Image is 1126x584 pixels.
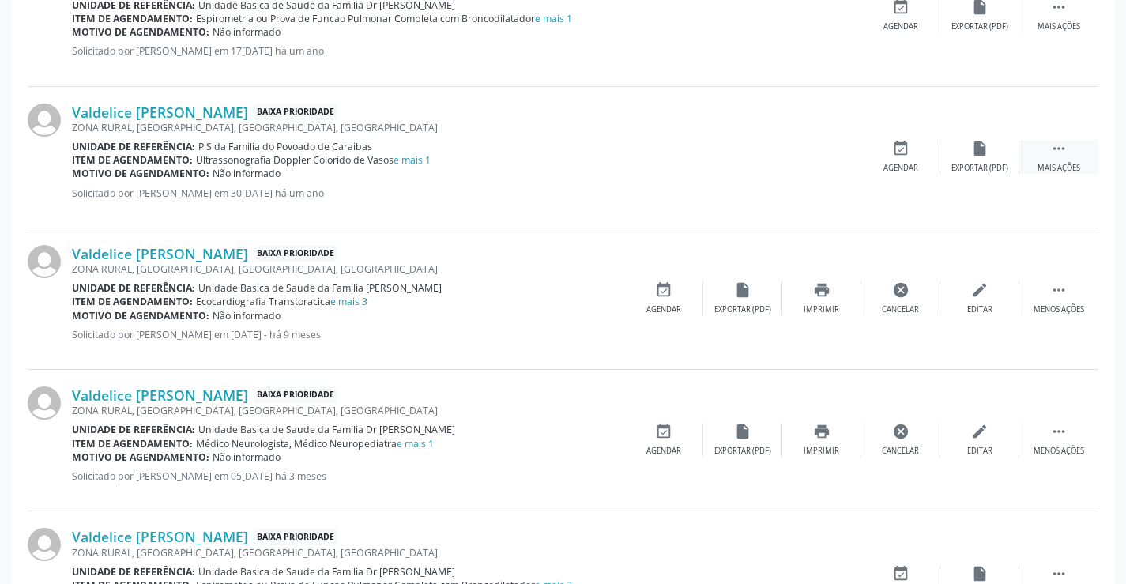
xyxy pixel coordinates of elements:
div: Agendar [883,21,918,32]
img: img [28,104,61,137]
div: Cancelar [882,304,919,315]
span: Espirometria ou Prova de Funcao Pulmonar Completa com Broncodilatador [196,12,572,25]
span: Baixa Prioridade [254,387,337,404]
span: Baixa Prioridade [254,104,337,120]
i:  [1050,281,1068,299]
span: Ultrassonografia Doppler Colorido de Vasos [196,153,431,167]
i: event_available [892,140,909,157]
span: P S da Familia do Povoado de Caraibas [198,140,372,153]
i: insert_drive_file [734,423,751,440]
div: Cancelar [882,446,919,457]
b: Unidade de referência: [72,423,195,436]
span: Não informado [213,167,281,180]
a: e mais 1 [535,12,572,25]
i: insert_drive_file [971,565,989,582]
div: Menos ações [1034,446,1084,457]
b: Unidade de referência: [72,565,195,578]
a: Valdelice [PERSON_NAME] [72,386,248,404]
a: e mais 3 [330,295,367,308]
div: Mais ações [1038,163,1080,174]
span: Unidade Basica de Saude da Familia [PERSON_NAME] [198,281,442,295]
b: Item de agendamento: [72,12,193,25]
div: Exportar (PDF) [951,21,1008,32]
div: ZONA RURAL, [GEOGRAPHIC_DATA], [GEOGRAPHIC_DATA], [GEOGRAPHIC_DATA] [72,121,861,134]
b: Item de agendamento: [72,437,193,450]
i:  [1050,423,1068,440]
b: Motivo de agendamento: [72,309,209,322]
span: Baixa Prioridade [254,529,337,545]
a: Valdelice [PERSON_NAME] [72,245,248,262]
span: Não informado [213,450,281,464]
img: img [28,245,61,278]
div: Imprimir [804,304,839,315]
div: Exportar (PDF) [714,304,771,315]
i: event_available [655,281,672,299]
i:  [1050,140,1068,157]
b: Motivo de agendamento: [72,25,209,39]
i: insert_drive_file [971,140,989,157]
b: Motivo de agendamento: [72,450,209,464]
span: Ecocardiografia Transtoracica [196,295,367,308]
div: Agendar [646,446,681,457]
p: Solicitado por [PERSON_NAME] em 17[DATE] há um ano [72,44,861,58]
div: ZONA RURAL, [GEOGRAPHIC_DATA], [GEOGRAPHIC_DATA], [GEOGRAPHIC_DATA] [72,546,861,560]
p: Solicitado por [PERSON_NAME] em 05[DATE] há 3 meses [72,469,624,483]
div: Agendar [646,304,681,315]
a: e mais 1 [394,153,431,167]
b: Motivo de agendamento: [72,167,209,180]
a: e mais 1 [397,437,434,450]
b: Item de agendamento: [72,295,193,308]
div: Mais ações [1038,21,1080,32]
div: ZONA RURAL, [GEOGRAPHIC_DATA], [GEOGRAPHIC_DATA], [GEOGRAPHIC_DATA] [72,262,624,276]
div: Editar [967,446,992,457]
span: Não informado [213,25,281,39]
i: print [813,281,830,299]
span: Não informado [213,309,281,322]
b: Unidade de referência: [72,281,195,295]
b: Unidade de referência: [72,140,195,153]
span: Baixa Prioridade [254,246,337,262]
i: cancel [892,281,909,299]
i: edit [971,423,989,440]
i: insert_drive_file [734,281,751,299]
i: cancel [892,423,909,440]
b: Item de agendamento: [72,153,193,167]
div: Exportar (PDF) [951,163,1008,174]
div: Menos ações [1034,304,1084,315]
img: img [28,386,61,420]
a: Valdelice [PERSON_NAME] [72,528,248,545]
a: Valdelice [PERSON_NAME] [72,104,248,121]
span: Unidade Basica de Saude da Familia Dr [PERSON_NAME] [198,423,455,436]
i: edit [971,281,989,299]
i: print [813,423,830,440]
p: Solicitado por [PERSON_NAME] em 30[DATE] há um ano [72,187,861,200]
i:  [1050,565,1068,582]
div: Exportar (PDF) [714,446,771,457]
div: Imprimir [804,446,839,457]
i: event_available [892,565,909,582]
i: event_available [655,423,672,440]
div: ZONA RURAL, [GEOGRAPHIC_DATA], [GEOGRAPHIC_DATA], [GEOGRAPHIC_DATA] [72,404,624,417]
span: Médico Neurologista, Médico Neuropediatra [196,437,434,450]
div: Agendar [883,163,918,174]
div: Editar [967,304,992,315]
p: Solicitado por [PERSON_NAME] em [DATE] - há 9 meses [72,328,624,341]
span: Unidade Basica de Saude da Familia Dr [PERSON_NAME] [198,565,455,578]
